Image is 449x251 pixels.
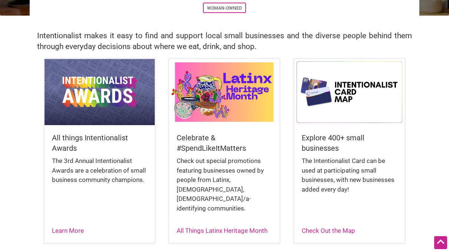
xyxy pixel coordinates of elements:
[207,6,242,11] a: Woman-Owned
[302,227,355,234] a: Check Out the Map
[52,133,147,153] h5: All things Intentionalist Awards
[434,236,447,249] div: Scroll Back to Top
[302,156,397,202] div: The Intentionalist Card can be used at participating small businesses, with new businesses added ...
[302,133,397,153] h5: Explore 400+ small businesses
[37,30,412,52] h2: Intentionalist makes it easy to find and support local small businesses and the diverse people be...
[177,227,268,234] a: All Things Latinx Heritage Month
[169,59,279,125] img: Latinx / Hispanic Heritage Month
[45,59,155,125] img: Intentionalist Awards
[177,133,272,153] h5: Celebrate & #SpendLikeItMatters
[52,156,147,192] div: The 3rd Annual Intentionalist Awards are a celebration of small business community champions.
[294,59,404,125] img: Intentionalist Card Map
[177,156,272,221] div: Check out special promotions featuring businesses owned by people from Latinx, [DEMOGRAPHIC_DATA]...
[52,227,84,234] a: Learn More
